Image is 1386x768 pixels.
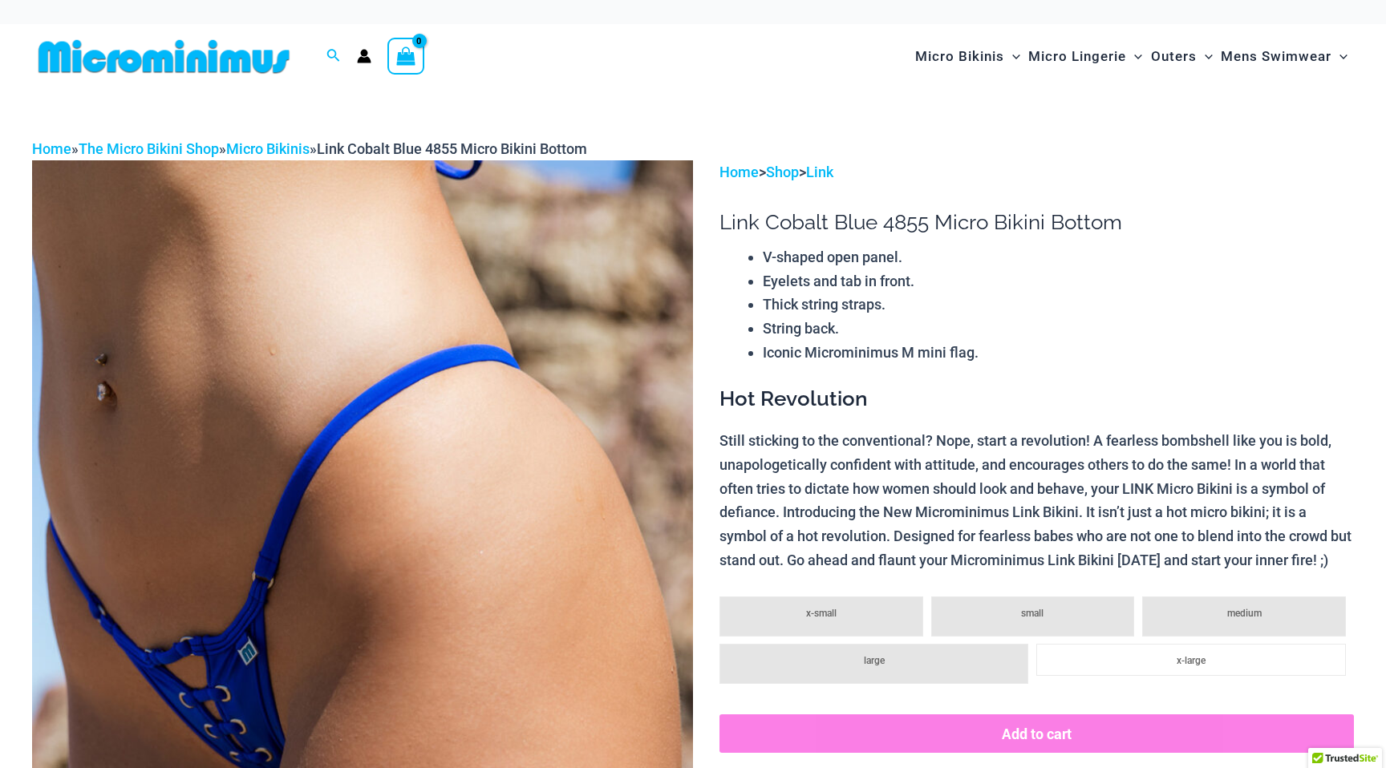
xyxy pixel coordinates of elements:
[864,655,885,666] span: large
[1024,32,1146,81] a: Micro LingerieMenu ToggleMenu Toggle
[357,49,371,63] a: Account icon link
[763,269,1354,293] li: Eyelets and tab in front.
[719,429,1354,572] p: Still sticking to the conventional? Nope, start a revolution! A fearless bombshell like you is bo...
[317,140,587,157] span: Link Cobalt Blue 4855 Micro Bikini Bottom
[719,164,759,180] a: Home
[763,293,1354,317] li: Thick string straps.
[909,30,1354,83] nav: Site Navigation
[32,140,587,157] span: » » »
[719,210,1354,235] h1: Link Cobalt Blue 4855 Micro Bikini Bottom
[1036,644,1346,676] li: x-large
[387,38,424,75] a: View Shopping Cart, empty
[719,714,1354,753] button: Add to cart
[1004,36,1020,77] span: Menu Toggle
[1147,32,1217,81] a: OutersMenu ToggleMenu Toggle
[1331,36,1347,77] span: Menu Toggle
[32,140,71,157] a: Home
[1197,36,1213,77] span: Menu Toggle
[1217,32,1352,81] a: Mens SwimwearMenu ToggleMenu Toggle
[1151,36,1197,77] span: Outers
[719,644,1029,684] li: large
[719,160,1354,184] p: > >
[719,386,1354,413] h3: Hot Revolution
[931,596,1135,637] li: small
[1221,36,1331,77] span: Mens Swimwear
[763,317,1354,341] li: String back.
[1028,36,1126,77] span: Micro Lingerie
[766,164,799,180] a: Shop
[1177,655,1206,666] span: x-large
[763,245,1354,269] li: V-shaped open panel.
[719,596,923,637] li: x-small
[763,341,1354,365] li: Iconic Microminimus M mini flag.
[806,164,833,180] a: Link
[806,608,837,619] span: x-small
[1126,36,1142,77] span: Menu Toggle
[1227,608,1262,619] span: medium
[79,140,219,157] a: The Micro Bikini Shop
[226,140,310,157] a: Micro Bikinis
[915,36,1004,77] span: Micro Bikinis
[32,38,296,75] img: MM SHOP LOGO FLAT
[326,46,341,67] a: Search icon link
[1142,596,1346,637] li: medium
[1021,608,1044,619] span: small
[911,32,1024,81] a: Micro BikinisMenu ToggleMenu Toggle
